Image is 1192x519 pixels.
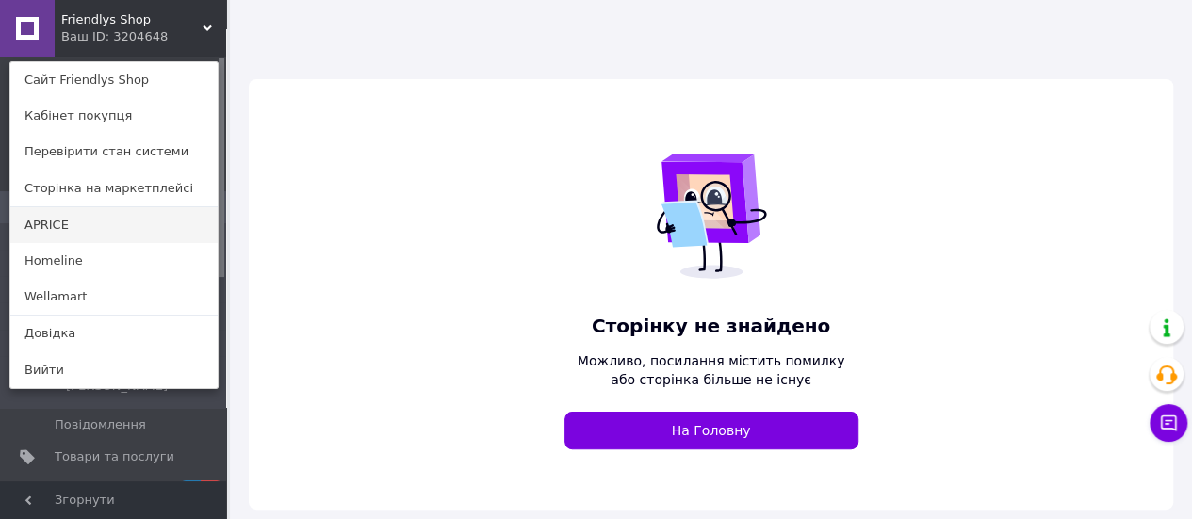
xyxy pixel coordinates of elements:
[1150,404,1187,442] button: Чат з покупцем
[10,134,218,170] a: Перевірити стан системи
[55,448,174,465] span: Товари та послуги
[55,416,146,433] span: Повідомлення
[10,243,218,279] a: Homeline
[10,170,218,206] a: Сторінка на маркетплейсі
[61,11,203,28] span: Friendlys Shop
[61,28,140,45] div: Ваш ID: 3204648
[10,279,218,315] a: Wellamart
[10,352,218,388] a: Вийти
[10,316,218,351] a: Довідка
[10,207,218,243] a: APRICE
[10,62,218,98] a: Сайт Friendlys Shop
[564,351,858,389] span: Можливо, посилання містить помилку або сторінка більше не існує
[564,412,858,449] a: На Головну
[10,98,218,134] a: Кабінет покупця
[564,313,858,340] span: Сторінку не знайдено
